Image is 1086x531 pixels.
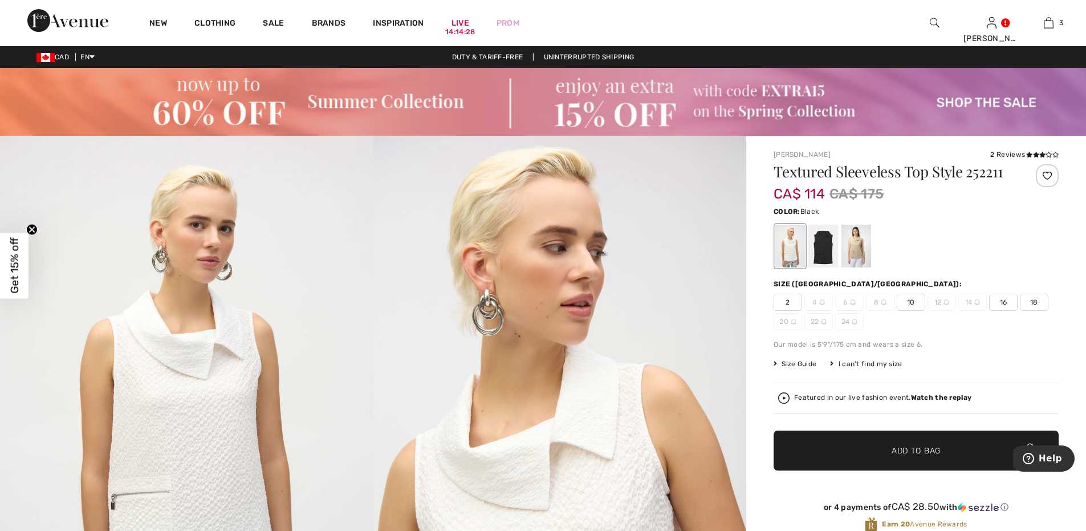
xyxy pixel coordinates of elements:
[819,299,825,305] img: ring-m.svg
[26,224,38,235] button: Close teaser
[892,501,940,512] span: CA$ 28.50
[774,294,802,311] span: 2
[841,225,871,267] div: Parchment
[930,16,939,30] img: search the website
[897,294,925,311] span: 10
[1044,16,1054,30] img: My Bag
[27,9,108,32] img: 1ère Avenue
[928,294,956,311] span: 12
[990,149,1059,160] div: 2 Reviews
[1020,16,1076,30] a: 3
[881,299,886,305] img: ring-m.svg
[149,18,167,30] a: New
[774,175,825,202] span: CA$ 114
[808,225,838,267] div: Black
[445,27,475,38] div: 14:14:28
[774,164,1011,179] h1: Textured Sleeveless Top Style 252211
[497,17,519,29] a: Prom
[963,33,1019,44] div: [PERSON_NAME]
[774,208,800,216] span: Color:
[958,294,987,311] span: 14
[989,294,1018,311] span: 16
[263,18,284,30] a: Sale
[943,299,949,305] img: ring-m.svg
[452,17,469,29] a: Live14:14:28
[835,294,864,311] span: 6
[194,18,235,30] a: Clothing
[774,151,831,159] a: [PERSON_NAME]
[804,294,833,311] span: 4
[835,313,864,330] span: 24
[866,294,894,311] span: 8
[1059,18,1063,28] span: 3
[958,502,999,513] img: Sezzle
[804,313,833,330] span: 22
[1024,443,1036,458] img: Bag.svg
[775,225,805,267] div: White
[821,319,827,325] img: ring-m.svg
[974,299,980,305] img: ring-m.svg
[830,359,902,369] div: I can't find my size
[774,501,1059,517] div: or 4 payments ofCA$ 28.50withSezzle Click to learn more about Sezzle
[774,359,816,369] span: Size Guide
[774,313,802,330] span: 20
[850,299,856,305] img: ring-m.svg
[1013,445,1075,474] iframe: Opens a widget where you can find more information
[778,392,790,404] img: Watch the replay
[882,519,967,529] span: Avenue Rewards
[36,53,74,61] span: CAD
[312,18,346,30] a: Brands
[911,394,972,402] strong: Watch the replay
[794,394,971,402] div: Featured in our live fashion event.
[892,445,941,457] span: Add to Bag
[1020,294,1048,311] span: 18
[36,53,55,62] img: Canadian Dollar
[373,18,424,30] span: Inspiration
[852,319,857,325] img: ring-m.svg
[987,16,996,30] img: My Info
[791,319,796,325] img: ring-m.svg
[987,17,996,28] a: Sign In
[80,53,95,61] span: EN
[882,520,910,528] strong: Earn 20
[774,501,1059,513] div: or 4 payments of with
[774,339,1059,350] div: Our model is 5'9"/175 cm and wears a size 6.
[774,431,1059,471] button: Add to Bag
[774,279,964,289] div: Size ([GEOGRAPHIC_DATA]/[GEOGRAPHIC_DATA]):
[800,208,819,216] span: Black
[829,184,884,204] span: CA$ 175
[8,238,21,294] span: Get 15% off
